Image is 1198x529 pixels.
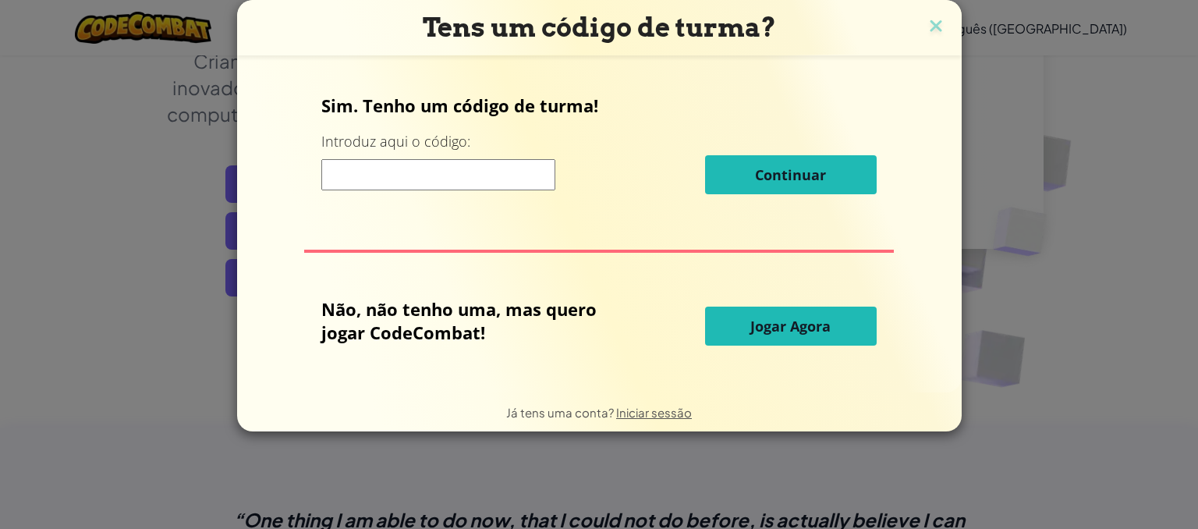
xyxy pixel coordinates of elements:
[321,94,876,117] p: Sim. Tenho um código de turma!
[506,405,616,420] span: Já tens uma conta?
[926,16,946,39] img: close icon
[321,132,470,151] label: Introduz aqui o código:
[750,317,831,336] span: Jogar Agora
[321,297,626,344] p: Não, não tenho uma, mas quero jogar CodeCombat!
[755,165,826,184] span: Continuar
[705,307,877,346] button: Jogar Agora
[705,155,877,194] button: Continuar
[616,405,692,420] a: Iniciar sessão
[423,12,776,43] span: Tens um código de turma?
